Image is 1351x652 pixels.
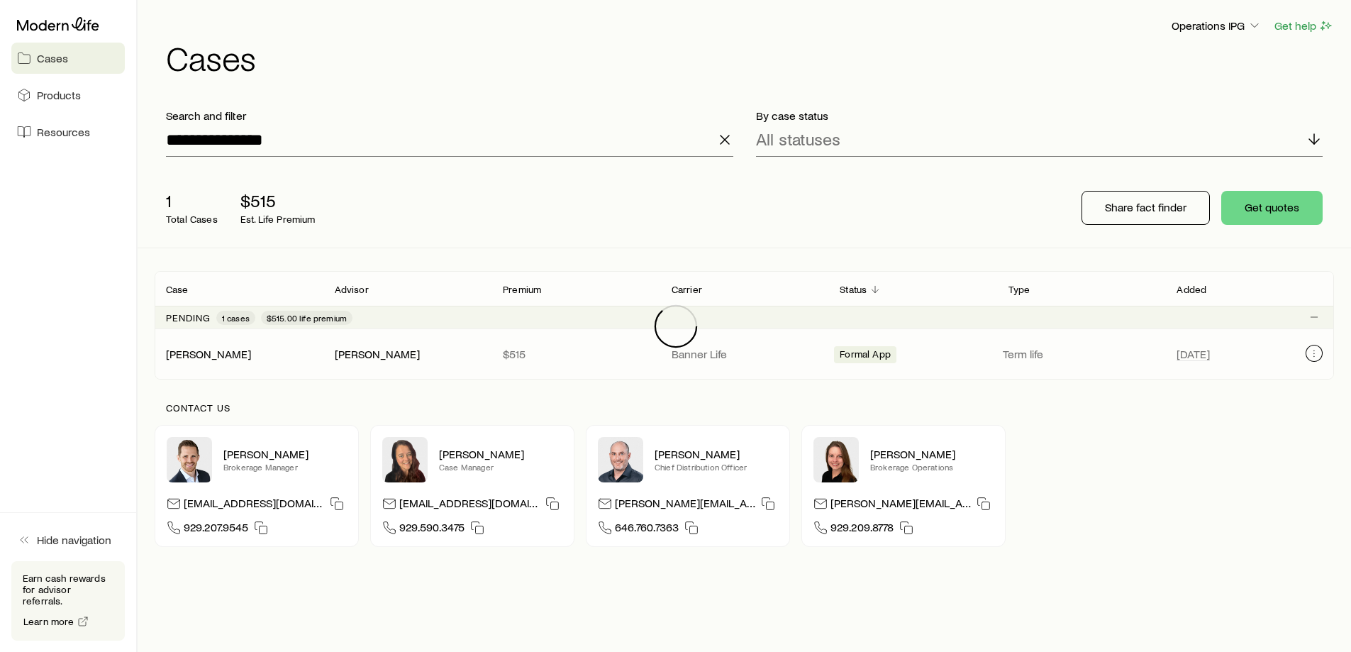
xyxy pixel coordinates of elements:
img: Ellen Wall [813,437,859,482]
img: Abby McGuigan [382,437,428,482]
button: Share fact finder [1082,191,1210,225]
span: Hide navigation [37,533,111,547]
h1: Cases [166,40,1334,74]
p: Share fact finder [1105,200,1186,214]
a: [PERSON_NAME] [166,347,251,360]
p: [PERSON_NAME][EMAIL_ADDRESS][DOMAIN_NAME] [615,496,755,515]
p: By case status [756,109,1323,123]
span: Formal App [840,348,891,363]
p: Search and filter [166,109,733,123]
p: Case Manager [439,461,562,473]
p: [PERSON_NAME] [439,447,562,461]
p: Brokerage Operations [870,461,994,473]
p: Est. Life Premium [240,214,316,225]
div: Client cases [155,271,1334,380]
p: Added [1177,284,1206,295]
span: Learn more [23,617,74,626]
p: [PERSON_NAME][EMAIL_ADDRESS][DOMAIN_NAME] [830,496,971,515]
p: Chief Distribution Officer [655,461,778,473]
img: Nick Weiler [167,437,212,482]
span: 646.760.7363 [615,520,679,539]
div: [PERSON_NAME] [166,347,251,362]
p: $515 [503,347,649,361]
p: Type [1008,284,1030,295]
p: Case [166,284,189,295]
span: 929.207.9545 [184,520,248,539]
a: Products [11,79,125,111]
span: Products [37,88,81,102]
p: Pending [166,312,211,324]
p: [EMAIL_ADDRESS][DOMAIN_NAME] [184,496,324,515]
p: Advisor [335,284,369,295]
button: Hide navigation [11,524,125,556]
p: [PERSON_NAME] [223,447,347,461]
p: All statuses [756,129,840,149]
button: Get quotes [1221,191,1323,225]
p: [PERSON_NAME] [870,447,994,461]
p: [PERSON_NAME] [655,447,778,461]
p: 1 [166,191,218,211]
span: Cases [37,51,68,65]
span: $515.00 life premium [267,312,347,324]
button: Get help [1274,18,1334,34]
span: 1 cases [222,312,250,324]
a: Resources [11,116,125,148]
a: Cases [11,43,125,74]
p: Banner Life [672,347,818,361]
p: Premium [503,284,541,295]
span: Resources [37,125,90,139]
p: Contact us [166,402,1323,414]
p: Total Cases [166,214,218,225]
span: 929.590.3475 [399,520,465,539]
span: 929.209.8778 [830,520,894,539]
p: Carrier [672,284,702,295]
div: [PERSON_NAME] [335,347,420,362]
div: Earn cash rewards for advisor referrals.Learn more [11,561,125,641]
p: Term life [1003,347,1160,361]
p: Brokerage Manager [223,461,347,473]
button: Operations IPG [1171,18,1262,35]
span: [DATE] [1177,347,1210,361]
p: Status [840,284,867,295]
img: Dan Pierson [598,437,643,482]
p: Operations IPG [1172,18,1262,33]
p: Earn cash rewards for advisor referrals. [23,573,113,607]
p: [EMAIL_ADDRESS][DOMAIN_NAME] [399,496,540,515]
p: $515 [240,191,316,211]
